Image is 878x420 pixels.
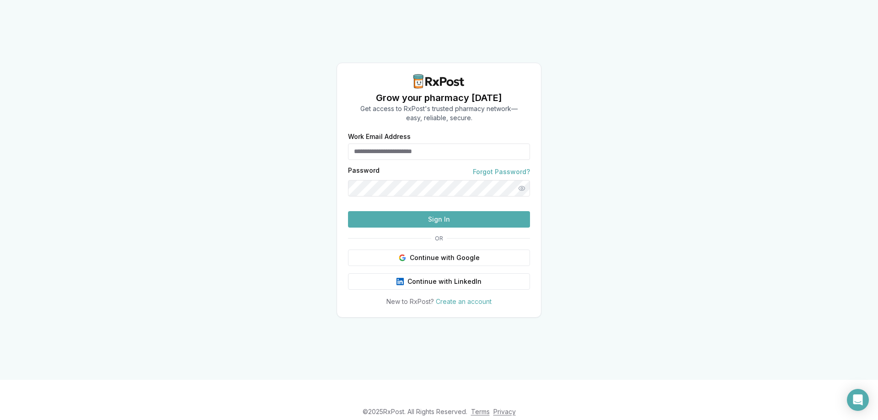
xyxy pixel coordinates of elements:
a: Create an account [436,298,492,305]
a: Forgot Password? [473,167,530,176]
img: RxPost Logo [410,74,468,89]
div: Open Intercom Messenger [847,389,869,411]
button: Sign In [348,211,530,228]
span: OR [431,235,447,242]
p: Get access to RxPost's trusted pharmacy network— easy, reliable, secure. [360,104,518,122]
label: Password [348,167,380,176]
img: Google [399,254,406,261]
button: Continue with LinkedIn [348,273,530,290]
span: New to RxPost? [386,298,434,305]
a: Terms [471,408,490,415]
img: LinkedIn [396,278,404,285]
a: Privacy [493,408,516,415]
label: Work Email Address [348,133,530,140]
button: Continue with Google [348,250,530,266]
button: Show password [514,180,530,197]
h1: Grow your pharmacy [DATE] [360,91,518,104]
